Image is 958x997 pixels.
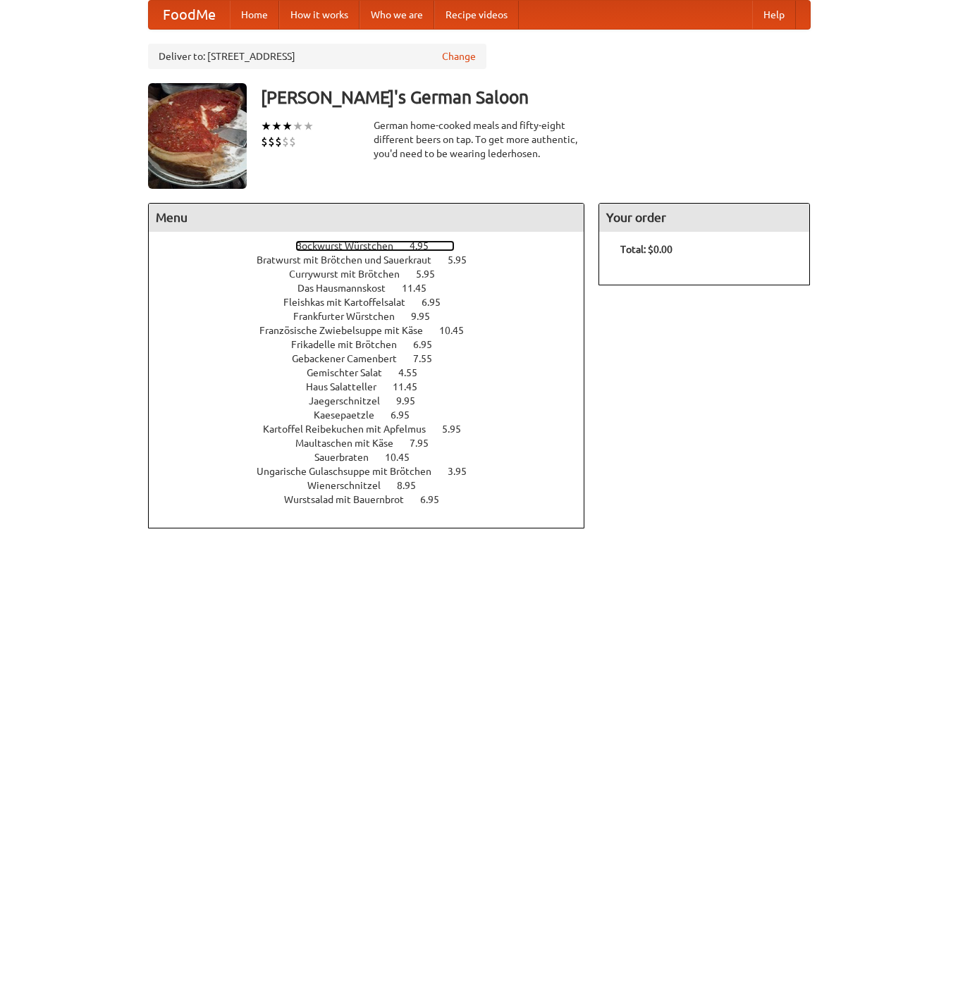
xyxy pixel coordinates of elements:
span: 4.95 [410,240,443,252]
li: $ [282,134,289,149]
img: angular.jpg [148,83,247,189]
a: Frankfurter Würstchen 9.95 [293,311,456,322]
li: $ [275,134,282,149]
span: Currywurst mit Brötchen [289,268,414,280]
span: Sauerbraten [314,452,383,463]
h4: Your order [599,204,809,232]
li: $ [261,134,268,149]
span: Kaesepaetzle [314,409,388,421]
span: 6.95 [422,297,455,308]
li: $ [268,134,275,149]
a: Bockwurst Würstchen 4.95 [295,240,455,252]
span: 5.95 [448,254,481,266]
span: Gemischter Salat [307,367,396,378]
a: Maultaschen mit Käse 7.95 [295,438,455,449]
a: Kaesepaetzle 6.95 [314,409,436,421]
span: Wurstsalad mit Bauernbrot [284,494,418,505]
span: Das Hausmannskost [297,283,400,294]
li: ★ [282,118,293,134]
a: Ungarische Gulaschsuppe mit Brötchen 3.95 [257,466,493,477]
a: Currywurst mit Brötchen 5.95 [289,268,461,280]
span: 7.55 [413,353,446,364]
span: Kartoffel Reibekuchen mit Apfelmus [263,423,440,435]
span: Maultaschen mit Käse [295,438,407,449]
li: ★ [303,118,314,134]
a: Wurstsalad mit Bauernbrot 6.95 [284,494,465,505]
span: Bockwurst Würstchen [295,240,407,252]
span: Bratwurst mit Brötchen und Sauerkraut [257,254,446,266]
a: Kartoffel Reibekuchen mit Apfelmus 5.95 [263,423,487,435]
a: Who we are [360,1,434,29]
span: Gebackener Camenbert [292,353,411,364]
span: 6.95 [420,494,453,505]
a: Help [752,1,796,29]
li: ★ [293,118,303,134]
span: Jaegerschnitzel [309,395,394,407]
span: 8.95 [397,480,430,491]
span: Französische Zwiebelsuppe mit Käse [259,325,437,336]
span: 11.45 [393,381,431,392]
span: 3.95 [448,466,481,477]
a: Home [230,1,279,29]
span: 9.95 [411,311,444,322]
li: $ [289,134,296,149]
span: Frikadelle mit Brötchen [291,339,411,350]
a: How it works [279,1,360,29]
span: 5.95 [416,268,449,280]
span: Fleishkas mit Kartoffelsalat [283,297,419,308]
a: Gebackener Camenbert 7.55 [292,353,458,364]
a: Wienerschnitzel 8.95 [307,480,442,491]
span: 11.45 [402,283,441,294]
a: FoodMe [149,1,230,29]
a: Französische Zwiebelsuppe mit Käse 10.45 [259,325,490,336]
a: Frikadelle mit Brötchen 6.95 [291,339,458,350]
a: Recipe videos [434,1,519,29]
li: ★ [261,118,271,134]
a: Sauerbraten 10.45 [314,452,436,463]
span: Wienerschnitzel [307,480,395,491]
div: German home-cooked meals and fifty-eight different beers on tap. To get more authentic, you'd nee... [374,118,585,161]
span: 6.95 [391,409,424,421]
span: Frankfurter Würstchen [293,311,409,322]
span: 7.95 [410,438,443,449]
a: Gemischter Salat 4.55 [307,367,443,378]
div: Deliver to: [STREET_ADDRESS] [148,44,486,69]
span: 9.95 [396,395,429,407]
span: 4.55 [398,367,431,378]
span: Haus Salatteller [306,381,391,392]
a: Change [442,49,476,63]
a: Bratwurst mit Brötchen und Sauerkraut 5.95 [257,254,493,266]
a: Das Hausmannskost 11.45 [297,283,453,294]
span: Ungarische Gulaschsuppe mit Brötchen [257,466,446,477]
h4: Menu [149,204,584,232]
a: Jaegerschnitzel 9.95 [309,395,441,407]
h3: [PERSON_NAME]'s German Saloon [261,83,811,111]
span: 10.45 [385,452,424,463]
span: 6.95 [413,339,446,350]
span: 5.95 [442,423,475,435]
li: ★ [271,118,282,134]
a: Haus Salatteller 11.45 [306,381,443,392]
b: Total: $0.00 [620,244,673,255]
a: Fleishkas mit Kartoffelsalat 6.95 [283,297,467,308]
span: 10.45 [439,325,478,336]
